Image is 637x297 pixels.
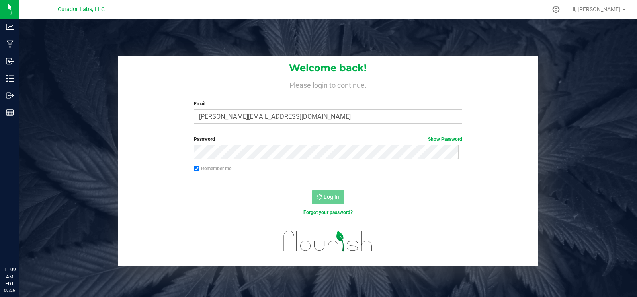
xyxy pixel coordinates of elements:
[6,91,14,99] inline-svg: Outbound
[276,224,381,258] img: flourish_logo.svg
[303,210,353,215] a: Forgot your password?
[194,165,231,172] label: Remember me
[551,6,561,13] div: Manage settings
[428,136,462,142] a: Show Password
[312,190,344,204] button: Log In
[6,57,14,65] inline-svg: Inbound
[6,40,14,48] inline-svg: Manufacturing
[194,100,462,107] label: Email
[4,266,16,287] p: 11:09 AM EDT
[58,6,105,13] span: Curador Labs, LLC
[6,74,14,82] inline-svg: Inventory
[6,23,14,31] inline-svg: Analytics
[4,287,16,293] p: 09/26
[194,166,199,171] input: Remember me
[324,194,339,200] span: Log In
[6,109,14,116] inline-svg: Reports
[118,63,538,73] h1: Welcome back!
[118,80,538,89] h4: Please login to continue.
[194,136,215,142] span: Password
[570,6,622,12] span: Hi, [PERSON_NAME]!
